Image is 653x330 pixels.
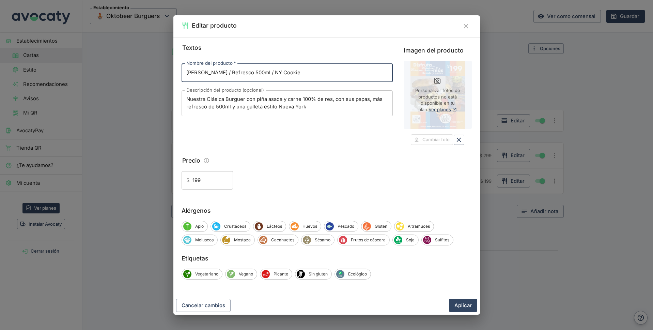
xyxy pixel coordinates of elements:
[211,221,250,232] div: CrustáceosCrustáceos
[186,60,236,66] label: Nombre del producto
[431,237,453,243] span: Sulfitos
[344,271,371,277] span: Ecológico
[449,299,477,312] button: Aplicar
[235,271,257,277] span: Vegano
[396,222,404,230] span: Altramuces
[371,223,391,229] span: Gluten
[259,236,267,244] span: Cacahuetes
[192,171,233,190] input: Precio
[324,221,358,232] div: PescadoPescado
[186,96,388,110] textarea: Nuestra Clásica Burguer con piña asada y carne 100% de res, con sus papas, más refresco de 500ml ...
[291,222,299,230] span: Huevos
[182,221,208,232] div: ApioApio
[191,237,217,243] span: Moluscos
[299,223,321,229] span: Huevos
[305,271,331,277] span: Sin gluten
[408,85,468,112] p: Personalizar fotos de productos no está disponible en tu plan.
[361,221,391,232] div: GlutenGluten
[429,107,457,112] a: Ver planes
[230,237,254,243] span: Mostaza
[339,236,347,244] span: Frutos de cáscara
[182,156,201,165] legend: Precio
[336,270,344,278] span: Ecológico
[182,235,218,245] div: MoluscosMoluscos
[326,222,334,230] span: Pescado
[192,21,237,30] h2: Editar producto
[297,270,305,278] span: Sin gluten
[222,236,230,244] span: Mostaza
[394,236,402,244] span: Soja
[404,223,434,229] span: Altramuces
[421,235,453,245] div: SulfitosSulfitos
[255,222,263,230] span: Lácteos
[183,270,191,278] span: Vegetariano
[182,206,472,215] label: Alérgenos
[270,271,292,277] span: Picante
[253,221,286,232] div: LácteosLácteos
[227,270,235,278] span: Vegano
[394,221,434,232] div: AltramucesAltramuces
[263,223,286,229] span: Lácteos
[461,21,471,32] button: Cerrar
[260,269,292,280] div: PicantePicante
[220,235,255,245] div: MostazaMostaza
[289,221,321,232] div: HuevosHuevos
[311,237,334,243] span: Sésamo
[295,269,332,280] div: Sin glutenSin gluten
[301,235,335,245] div: SésamoSésamo
[183,222,191,230] span: Apio
[220,223,250,229] span: Crustáceos
[363,222,371,230] span: Gluten
[303,236,311,244] span: Sésamo
[423,236,431,244] span: Sulfitos
[182,43,202,52] legend: Textos
[183,236,191,244] span: Moluscos
[225,269,257,280] div: VeganoVegano
[454,135,464,145] button: Borrar
[334,223,358,229] span: Pescado
[182,269,222,280] div: VegetarianoVegetariano
[186,87,264,93] label: Descripción del producto (opcional)
[258,235,298,245] div: CacahuetesCacahuetes
[392,235,419,245] div: SojaSoja
[191,271,222,277] span: Vegetariano
[335,269,371,280] div: EcológicoEcológico
[176,299,231,312] button: Cancelar cambios
[182,254,472,263] label: Etiquetas
[267,237,298,243] span: Cacahuetes
[191,223,207,229] span: Apio
[262,270,270,278] span: Picante
[337,235,390,245] div: Frutos de cáscaraFrutos de cáscara
[404,46,472,55] label: Imagen del producto
[402,237,418,243] span: Soja
[202,156,212,166] button: Información sobre edición de precios
[212,222,220,230] span: Crustáceos
[347,237,389,243] span: Frutos de cáscara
